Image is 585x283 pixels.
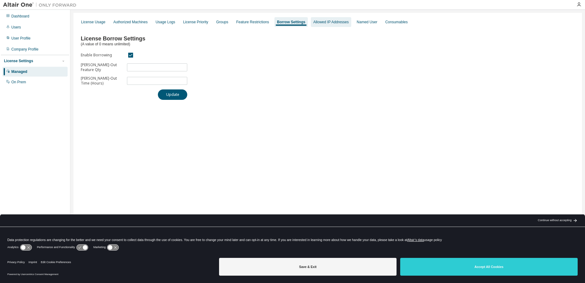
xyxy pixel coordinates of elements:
[11,47,39,52] div: Company Profile
[11,69,27,74] div: Managed
[277,20,305,25] div: Borrow Settings
[385,20,408,25] div: Consumables
[313,20,349,25] div: Allowed IP Addresses
[183,20,208,25] div: License Priority
[11,36,31,41] div: User Profile
[11,80,26,85] div: On Prem
[357,20,377,25] div: Named User
[3,2,80,8] img: Altair One
[158,89,187,100] button: Update
[81,53,123,58] label: Enable Borrowing
[4,58,33,63] div: License Settings
[81,76,123,86] label: [PERSON_NAME]-Out Time (Hours)
[81,62,123,72] label: [PERSON_NAME]-Out Feature Qty
[81,42,130,46] span: (A value of 0 means unlimited)
[113,20,147,25] div: Authorized Machines
[155,20,175,25] div: Usage Logs
[236,20,269,25] div: Feature Restrictions
[11,14,29,19] div: Dashboard
[216,20,228,25] div: Groups
[81,20,105,25] div: License Usage
[81,36,145,42] span: License Borrow Settings
[11,25,21,30] div: Users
